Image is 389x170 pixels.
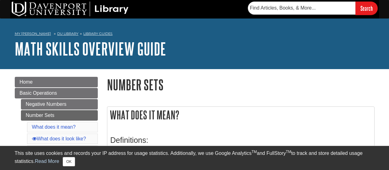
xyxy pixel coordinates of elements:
[83,31,113,36] a: Library Guides
[20,79,33,85] span: Home
[355,2,378,15] input: Search
[248,2,355,15] input: Find Articles, Books, & More...
[15,88,98,98] a: Basic Operations
[21,99,98,110] a: Negative Numbers
[107,107,374,123] h2: What does it mean?
[15,39,166,58] a: Math Skills Overview Guide
[20,90,57,96] span: Basic Operations
[248,2,378,15] form: Searches DU Library's articles, books, and more
[110,136,371,145] h3: Definitions:
[57,31,78,36] a: DU Library
[32,136,86,141] a: What does it look like?
[15,150,375,166] div: This site uses cookies and records your IP address for usage statistics. Additionally, we use Goo...
[35,159,59,164] a: Read More
[21,110,98,121] a: Number Sets
[15,77,98,87] a: Home
[15,31,51,36] a: My [PERSON_NAME]
[12,2,129,16] img: DU Library
[32,124,76,130] a: What does it mean?
[286,150,291,154] sup: TM
[63,157,75,166] button: Close
[252,150,257,154] sup: TM
[107,77,375,93] h1: Number Sets
[15,30,375,39] nav: breadcrumb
